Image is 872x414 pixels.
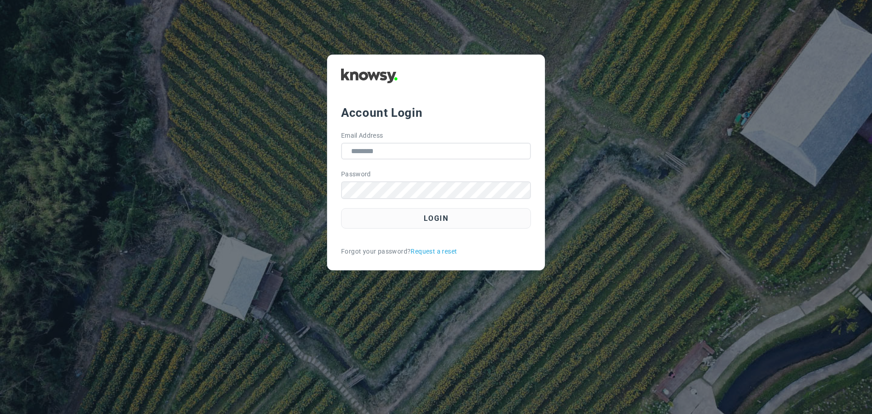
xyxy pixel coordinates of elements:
[411,247,457,256] a: Request a reset
[341,170,371,179] label: Password
[341,208,531,229] button: Login
[341,105,531,121] div: Account Login
[341,247,531,256] div: Forgot your password?
[341,131,383,140] label: Email Address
